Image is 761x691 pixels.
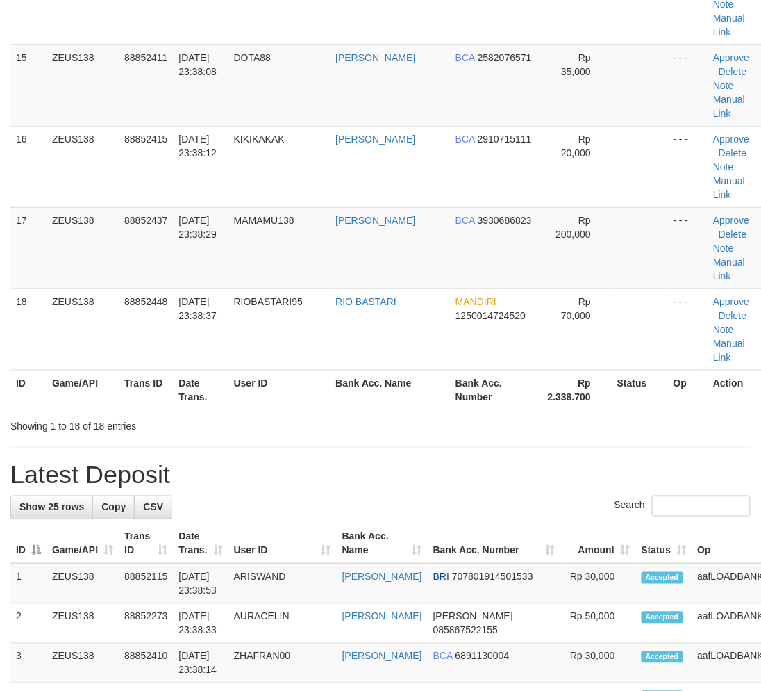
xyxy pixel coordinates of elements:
[173,564,228,604] td: [DATE] 23:38:53
[561,644,636,683] td: Rp 30,000
[119,604,173,644] td: 88852273
[47,524,119,564] th: Game/API: activate to sort column ascending
[719,66,746,77] a: Delete
[561,604,636,644] td: Rp 50,000
[478,52,532,63] span: Copy 2582076571 to clipboard
[455,52,475,63] span: BCA
[173,370,228,409] th: Date Trans.
[342,571,422,583] a: [PERSON_NAME]
[101,502,126,513] span: Copy
[561,52,591,77] span: Rp 35,000
[335,296,396,307] a: RIO BASTARI
[713,175,745,200] a: Manual Link
[47,564,119,604] td: ZEUS138
[124,296,167,307] span: 88852448
[335,133,415,145] a: [PERSON_NAME]
[10,644,47,683] td: 3
[561,564,636,604] td: Rp 30,000
[642,572,683,584] span: Accepted
[119,370,173,409] th: Trans ID
[10,604,47,644] td: 2
[234,52,271,63] span: DOTA88
[335,52,415,63] a: [PERSON_NAME]
[10,414,307,433] div: Showing 1 to 18 of 18 entries
[47,288,119,370] td: ZEUS138
[228,564,337,604] td: ARISWAND
[47,370,119,409] th: Game/API
[614,496,751,517] label: Search:
[228,524,337,564] th: User ID: activate to sort column ascending
[228,604,337,644] td: AURACELIN
[478,133,532,145] span: Copy 2910715111 to clipboard
[652,496,751,517] input: Search:
[713,296,749,307] a: Approve
[668,44,708,126] td: - - -
[433,571,449,583] span: BRI
[10,462,751,489] h1: Latest Deposit
[10,564,47,604] td: 1
[47,644,119,683] td: ZEUS138
[173,524,228,564] th: Date Trans.: activate to sort column ascending
[178,215,217,240] span: [DATE] 23:38:29
[330,370,450,409] th: Bank Acc. Name
[561,296,591,321] span: Rp 70,000
[642,612,683,624] span: Accepted
[450,370,542,409] th: Bank Acc. Number
[10,496,93,519] a: Show 25 rows
[428,524,561,564] th: Bank Acc. Number: activate to sort column ascending
[713,94,745,119] a: Manual Link
[173,604,228,644] td: [DATE] 23:38:33
[10,370,47,409] th: ID
[542,370,612,409] th: Rp 2.338.700
[642,651,683,663] span: Accepted
[713,52,749,63] a: Approve
[452,571,533,583] span: Copy 707801914501533 to clipboard
[719,310,746,321] a: Delete
[561,133,591,158] span: Rp 20,000
[612,370,668,409] th: Status
[119,524,173,564] th: Trans ID: activate to sort column ascending
[234,215,294,226] span: MAMAMU138
[47,126,119,207] td: ZEUS138
[335,215,415,226] a: [PERSON_NAME]
[713,133,749,145] a: Approve
[119,644,173,683] td: 88852410
[47,44,119,126] td: ZEUS138
[561,524,636,564] th: Amount: activate to sort column ascending
[10,524,47,564] th: ID: activate to sort column descending
[173,644,228,683] td: [DATE] 23:38:14
[178,52,217,77] span: [DATE] 23:38:08
[455,133,475,145] span: BCA
[19,502,84,513] span: Show 25 rows
[719,147,746,158] a: Delete
[124,52,167,63] span: 88852411
[124,215,167,226] span: 88852437
[342,611,422,622] a: [PERSON_NAME]
[713,324,734,335] a: Note
[337,524,428,564] th: Bank Acc. Name: activate to sort column ascending
[455,651,510,662] span: Copy 6891130004 to clipboard
[713,80,734,91] a: Note
[455,215,475,226] span: BCA
[433,625,498,636] span: Copy 085867522155 to clipboard
[134,496,172,519] a: CSV
[92,496,135,519] a: Copy
[713,338,745,363] a: Manual Link
[668,288,708,370] td: - - -
[478,215,532,226] span: Copy 3930686823 to clipboard
[10,126,47,207] td: 16
[119,564,173,604] td: 88852115
[668,370,708,409] th: Op
[719,229,746,240] a: Delete
[668,126,708,207] td: - - -
[636,524,692,564] th: Status: activate to sort column ascending
[124,133,167,145] span: 88852415
[10,207,47,288] td: 17
[228,370,331,409] th: User ID
[234,296,303,307] span: RIOBASTARI95
[713,215,749,226] a: Approve
[433,651,453,662] span: BCA
[455,310,526,321] span: Copy 1250014724520 to clipboard
[342,651,422,662] a: [PERSON_NAME]
[10,288,47,370] td: 18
